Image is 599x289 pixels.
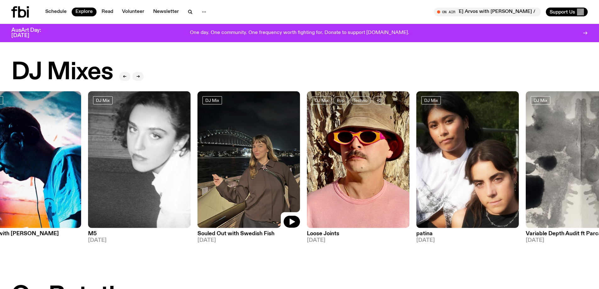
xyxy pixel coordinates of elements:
[534,98,547,103] span: DJ Mix
[149,8,183,16] a: Newsletter
[98,8,117,16] a: Read
[197,228,300,243] a: Souled Out with Swedish Fish[DATE]
[72,8,97,16] a: Explore
[550,9,575,15] span: Support Us
[11,60,113,84] h2: DJ Mixes
[197,91,300,228] img: Izzy Page stands above looking down at Opera Bar. She poses in front of the Harbour Bridge in the...
[373,96,385,104] button: +2
[88,91,191,228] img: A black and white photo of Lilly wearing a white blouse and looking up at the camera.
[307,231,409,236] h3: Loose Joints
[531,96,550,104] a: DJ Mix
[424,98,438,103] span: DJ Mix
[93,96,113,104] a: DJ Mix
[96,98,110,103] span: DJ Mix
[333,96,348,104] a: Pop
[307,91,409,228] img: Tyson stands in front of a paperbark tree wearing orange sunglasses, a suede bucket hat and a pin...
[11,28,52,38] h3: AusArt Day: [DATE]
[416,231,519,236] h3: patina
[197,231,300,236] h3: Souled Out with Swedish Fish
[546,8,588,16] button: Support Us
[416,228,519,243] a: patina[DATE]
[307,238,409,243] span: [DATE]
[353,98,368,103] span: Techno
[88,228,191,243] a: M5[DATE]
[42,8,70,16] a: Schedule
[434,8,541,16] button: On Air[DATE] Arvos with [PERSON_NAME] / [PERSON_NAME] interview with [PERSON_NAME]
[88,231,191,236] h3: M5
[416,238,519,243] span: [DATE]
[376,98,381,103] span: +2
[190,30,409,36] p: One day. One community. One frequency worth fighting for. Donate to support [DOMAIN_NAME].
[197,238,300,243] span: [DATE]
[421,96,441,104] a: DJ Mix
[202,96,222,104] a: DJ Mix
[312,96,331,104] a: DJ Mix
[88,238,191,243] span: [DATE]
[118,8,148,16] a: Volunteer
[205,98,219,103] span: DJ Mix
[337,98,345,103] span: Pop
[315,98,329,103] span: DJ Mix
[350,96,371,104] a: Techno
[307,228,409,243] a: Loose Joints[DATE]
